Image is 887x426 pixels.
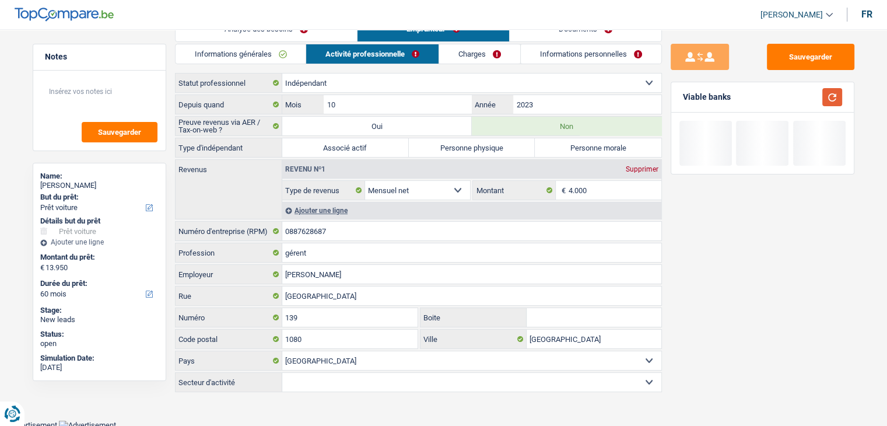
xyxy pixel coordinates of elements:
label: Pays [176,351,282,370]
div: Simulation Date: [40,354,159,363]
input: MM [324,95,471,114]
div: New leads [40,315,159,324]
label: Secteur d'activité [176,373,282,392]
span: € [556,181,569,200]
h5: Notes [45,52,154,62]
label: Profession [176,243,282,262]
div: Ajouter une ligne [282,202,661,219]
button: Sauvegarder [767,44,854,70]
div: Name: [40,172,159,181]
label: Preuve revenus via AER / Tax-on-web ? [176,117,282,135]
label: Durée du prêt: [40,279,156,288]
label: But du prêt: [40,193,156,202]
img: TopCompare Logo [15,8,114,22]
span: € [40,263,44,273]
label: Type d'indépendant [176,138,282,157]
a: Informations personnelles [521,44,661,64]
div: Revenu nº1 [282,166,328,173]
a: Charges [439,44,520,64]
label: Montant du prêt: [40,253,156,262]
div: Stage: [40,306,159,315]
label: Montant [473,181,556,200]
label: Non [472,117,661,135]
label: Ville [420,330,527,348]
label: Type de revenus [282,181,365,200]
div: Status: [40,330,159,339]
div: Supprimer [623,166,661,173]
label: Depuis quand [176,95,282,114]
a: [PERSON_NAME] [751,5,833,25]
span: [PERSON_NAME] [760,10,823,20]
label: Personne physique [409,138,535,157]
label: Statut professionnel [176,74,282,92]
span: Sauvegarder [98,128,141,136]
label: Revenus [176,160,282,173]
input: AAAA [513,95,661,114]
button: Sauvegarder [82,122,157,142]
div: fr [861,9,872,20]
div: open [40,339,159,348]
div: Détails but du prêt [40,217,159,226]
label: Mois [282,95,324,114]
label: Numéro d'entreprise (RPM) [176,222,282,240]
label: Oui [282,117,472,135]
label: Code postal [176,330,282,348]
label: Rue [176,287,282,305]
label: Année [472,95,513,114]
div: Viable banks [683,92,731,102]
label: Numéro [176,308,282,327]
a: Activité professionnelle [306,44,439,64]
label: Employeur [176,265,282,284]
label: Personne morale [535,138,661,157]
div: Ajouter une ligne [40,238,159,246]
div: [DATE] [40,363,159,372]
a: Informations générales [176,44,306,64]
label: Boite [420,308,527,327]
div: [PERSON_NAME] [40,181,159,190]
label: Associé actif [282,138,409,157]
